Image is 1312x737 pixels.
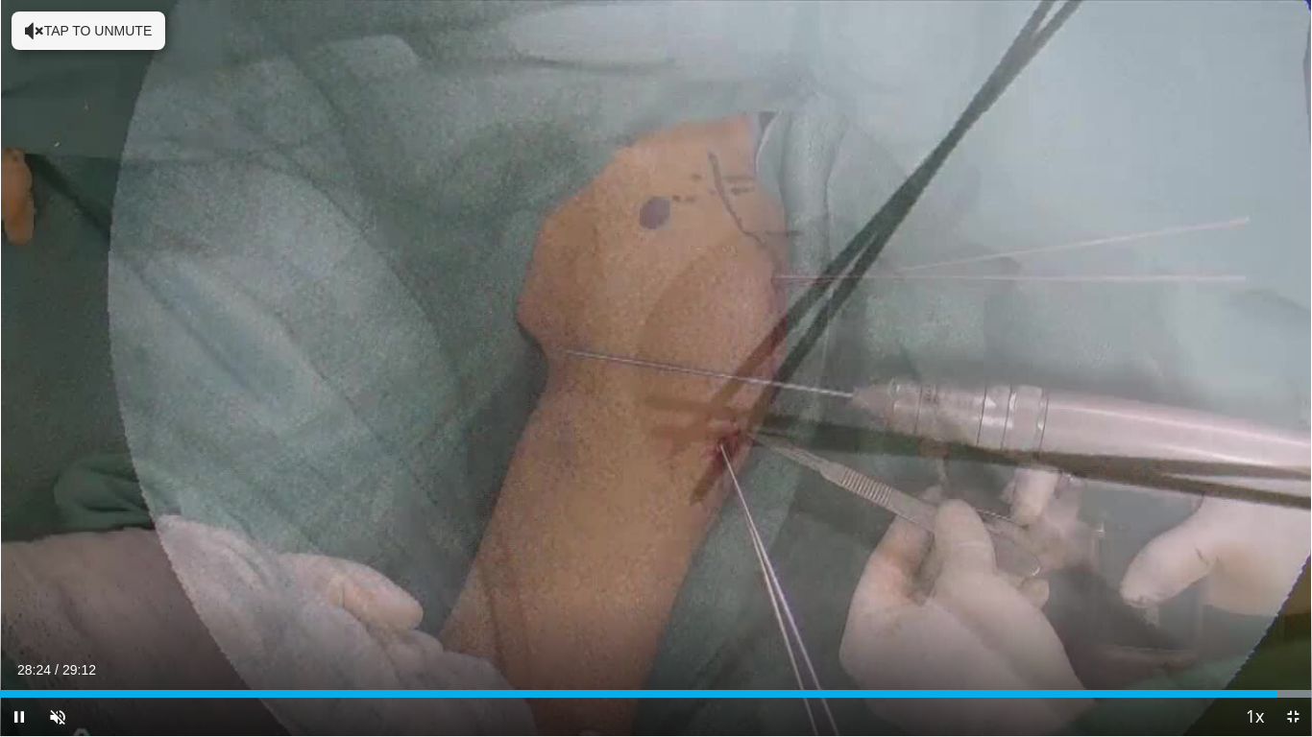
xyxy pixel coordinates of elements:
button: Unmute [38,698,77,736]
button: Playback Rate [1235,698,1274,736]
span: 29:12 [62,662,96,678]
button: Exit Fullscreen [1274,698,1312,736]
button: Tap to unmute [12,12,165,50]
span: / [55,662,59,678]
span: 28:24 [17,662,51,678]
